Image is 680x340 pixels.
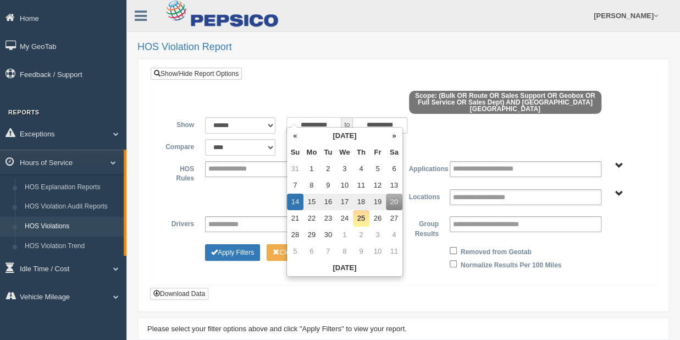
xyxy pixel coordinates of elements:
a: HOS Violations [20,217,124,237]
td: 3 [336,161,353,177]
td: 29 [303,227,320,243]
label: Drivers [159,216,200,229]
span: Please select your filter options above and click "Apply Filters" to view your report. [147,325,407,333]
td: 31 [287,161,303,177]
span: Scope: (Bulk OR Route OR Sales Support OR Geobox OR Full Service OR Sales Dept) AND [GEOGRAPHIC_D... [409,91,601,114]
td: 6 [386,161,402,177]
th: Fr [369,144,386,161]
td: 22 [303,210,320,227]
td: 2 [320,161,336,177]
th: [DATE] [303,128,386,144]
th: » [386,128,402,144]
td: 14 [287,194,303,210]
td: 27 [386,210,402,227]
th: We [336,144,353,161]
label: HOS Rules [159,161,200,184]
th: Mo [303,144,320,161]
a: HOS Explanation Reports [20,178,124,198]
td: 30 [320,227,336,243]
td: 6 [303,243,320,260]
span: to [341,117,352,134]
label: Show [159,117,200,130]
td: 21 [287,210,303,227]
td: 8 [336,243,353,260]
th: [DATE] [287,260,402,276]
td: 7 [320,243,336,260]
td: 12 [369,177,386,194]
td: 18 [353,194,369,210]
td: 5 [369,161,386,177]
button: Change Filter Options [267,244,321,261]
td: 16 [320,194,336,210]
label: Locations [403,189,444,202]
td: 3 [369,227,386,243]
th: Th [353,144,369,161]
td: 25 [353,210,369,227]
td: 20 [386,194,402,210]
td: 15 [303,194,320,210]
label: Normalize Results Per 100 Miles [461,257,561,271]
td: 11 [353,177,369,194]
td: 11 [386,243,402,260]
a: HOS Violation Audit Reports [20,197,124,217]
th: « [287,128,303,144]
td: 1 [303,161,320,177]
td: 5 [287,243,303,260]
td: 2 [353,227,369,243]
a: HOS Violation Trend [20,237,124,256]
td: 4 [386,227,402,243]
h2: HOS Violation Report [137,42,669,53]
button: Change Filter Options [205,244,260,261]
td: 26 [369,210,386,227]
td: 8 [303,177,320,194]
td: 24 [336,210,353,227]
label: Removed from Geotab [461,244,532,257]
td: 17 [336,194,353,210]
td: 10 [369,243,386,260]
td: 9 [320,177,336,194]
a: Show/Hide Report Options [151,68,242,80]
th: Su [287,144,303,161]
td: 9 [353,243,369,260]
label: Applications [403,161,444,174]
button: Download Data [150,288,208,300]
label: Group Results [403,216,444,239]
td: 10 [336,177,353,194]
td: 13 [386,177,402,194]
td: 1 [336,227,353,243]
td: 28 [287,227,303,243]
th: Tu [320,144,336,161]
td: 4 [353,161,369,177]
td: 19 [369,194,386,210]
td: 23 [320,210,336,227]
td: 7 [287,177,303,194]
th: Sa [386,144,402,161]
label: Compare [159,139,200,152]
